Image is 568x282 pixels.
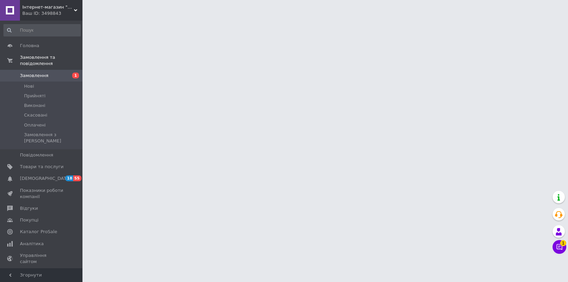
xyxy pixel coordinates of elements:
div: Ваш ID: 3498843 [22,10,82,17]
span: Замовлення [20,73,48,79]
span: 1 [72,73,79,78]
span: 55 [73,175,81,181]
span: Головна [20,43,39,49]
span: Прийняті [24,93,45,99]
span: Відгуки [20,205,38,211]
span: Аналітика [20,241,44,247]
span: Каталог ProSale [20,229,57,235]
span: Скасовані [24,112,47,118]
span: Нові [24,83,34,89]
span: [DEMOGRAPHIC_DATA] [20,175,71,182]
span: 18 [65,175,73,181]
span: Замовлення та повідомлення [20,54,82,67]
span: Інтернет-магазин "Caseya" [22,4,74,10]
span: Управління сайтом [20,252,64,265]
span: Повідомлення [20,152,53,158]
span: 1 [560,240,566,246]
span: Виконані [24,102,45,109]
span: Покупці [20,217,38,223]
input: Пошук [3,24,81,36]
span: Замовлення з [PERSON_NAME] [24,132,80,144]
span: Оплачені [24,122,46,128]
button: Чат з покупцем1 [553,240,566,254]
span: Показники роботи компанії [20,187,64,200]
span: Товари та послуги [20,164,64,170]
